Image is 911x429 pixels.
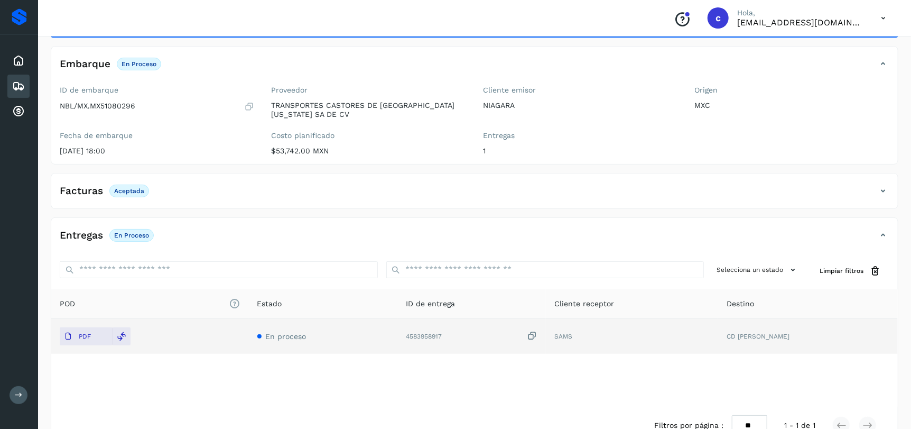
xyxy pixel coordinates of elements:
[113,327,131,345] div: Reemplazar POD
[737,8,864,17] p: Hola,
[820,266,863,276] span: Limpiar filtros
[51,226,898,253] div: EntregasEn proceso
[114,187,144,195] p: Aceptada
[272,147,467,156] p: $53,742.00 MXN
[60,86,255,95] label: ID de embarque
[272,101,467,119] p: TRANSPORTES CASTORES DE [GEOGRAPHIC_DATA][US_STATE] SA DE CV
[737,17,864,28] p: cuentasespeciales8_met@castores.com.mx
[406,298,455,309] span: ID de entrega
[695,86,890,95] label: Origen
[51,55,898,81] div: EmbarqueEn proceso
[79,333,91,340] p: PDF
[122,60,156,68] p: En proceso
[7,49,30,72] div: Inicio
[727,298,754,309] span: Destino
[483,86,678,95] label: Cliente emisor
[60,102,135,111] p: NBL/MX.MX51080296
[7,100,30,123] div: Cuentas por cobrar
[272,131,467,140] label: Costo planificado
[483,131,678,140] label: Entregas
[406,331,537,342] div: 4583958917
[114,232,149,239] p: En proceso
[60,298,240,309] span: POD
[483,101,678,110] p: NIAGARA
[60,327,113,345] button: PDF
[546,319,718,354] td: SAMS
[257,298,282,309] span: Estado
[60,230,103,242] h4: Entregas
[60,147,255,156] p: [DATE] 18:00
[554,298,614,309] span: Cliente receptor
[483,147,678,156] p: 1
[811,261,889,281] button: Limpiar filtros
[60,58,110,70] h4: Embarque
[51,182,898,208] div: FacturasAceptada
[695,101,890,110] p: MXC
[60,131,255,140] label: Fecha de embarque
[272,86,467,95] label: Proveedor
[712,261,803,279] button: Selecciona un estado
[718,319,898,354] td: CD [PERSON_NAME]
[266,332,306,341] span: En proceso
[7,75,30,98] div: Embarques
[60,185,103,197] h4: Facturas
